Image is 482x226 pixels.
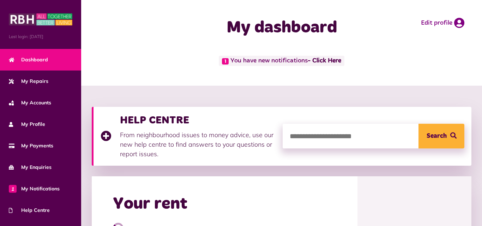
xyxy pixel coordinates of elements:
[9,164,52,171] span: My Enquiries
[9,207,50,214] span: Help Centre
[9,56,48,63] span: Dashboard
[427,124,447,148] span: Search
[9,99,51,106] span: My Accounts
[9,33,72,40] span: Last login: [DATE]
[9,78,48,85] span: My Repairs
[9,12,72,26] img: MyRBH
[222,58,229,65] span: 1
[421,18,464,28] a: Edit profile
[113,194,187,214] h2: Your rent
[9,121,45,128] span: My Profile
[308,58,341,64] a: - Click Here
[188,18,375,38] h1: My dashboard
[219,56,344,66] span: You have new notifications
[9,185,60,193] span: My Notifications
[9,185,17,193] span: 1
[9,142,53,149] span: My Payments
[418,124,464,148] button: Search
[120,114,276,127] h3: HELP CENTRE
[120,130,276,159] p: From neighbourhood issues to money advice, use our new help centre to find answers to your questi...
